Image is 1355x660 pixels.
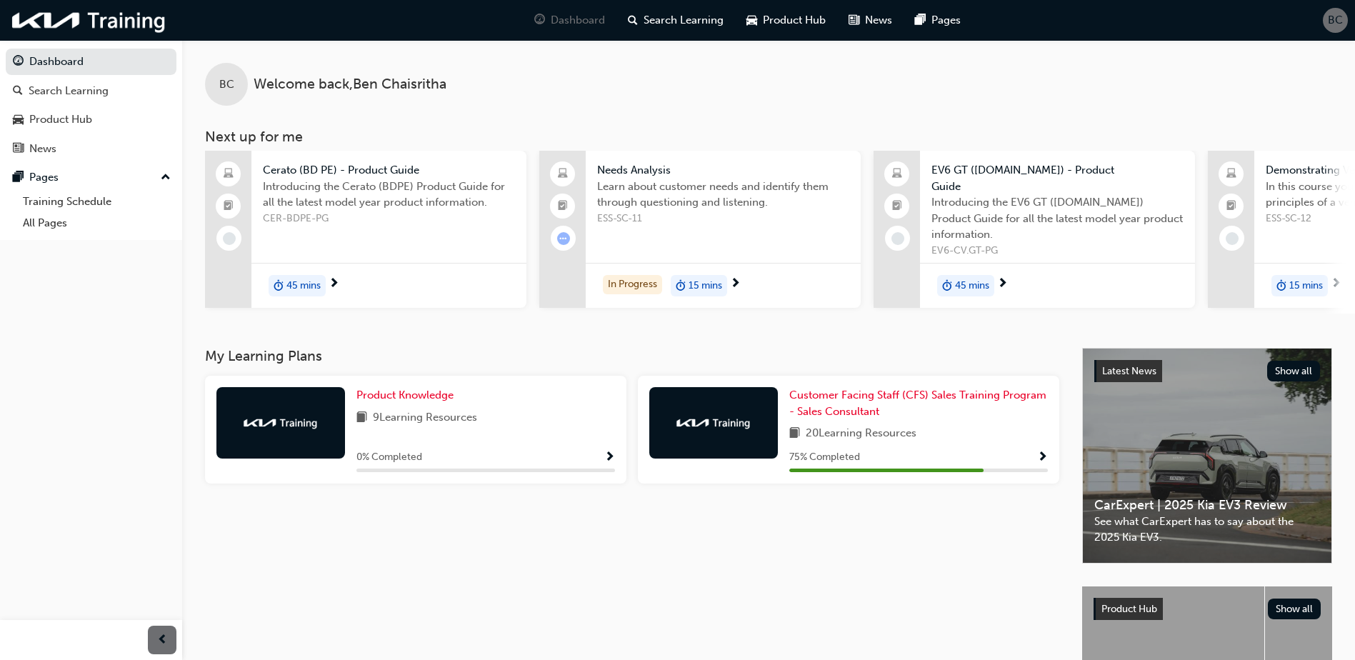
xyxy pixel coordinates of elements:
span: booktick-icon [1226,197,1236,216]
button: BC [1323,8,1348,33]
span: Product Hub [1101,603,1157,615]
span: next-icon [730,278,741,291]
a: All Pages [17,212,176,234]
span: next-icon [1331,278,1341,291]
span: 15 mins [1289,278,1323,294]
span: duration-icon [274,276,284,295]
span: booktick-icon [558,197,568,216]
span: See what CarExpert has to say about the 2025 Kia EV3. [1094,514,1320,546]
a: search-iconSearch Learning [616,6,735,35]
span: Needs Analysis [597,162,849,179]
div: Search Learning [29,83,109,99]
span: CER-BDPE-PG [263,211,515,227]
button: Show all [1267,361,1321,381]
a: Cerato (BD PE) - Product GuideIntroducing the Cerato (BDPE) Product Guide for all the latest mode... [205,151,526,308]
span: laptop-icon [892,165,902,184]
button: Show Progress [1037,449,1048,466]
span: 15 mins [689,278,722,294]
span: car-icon [13,114,24,126]
span: next-icon [997,278,1008,291]
span: guage-icon [13,56,24,69]
button: Pages [6,164,176,191]
span: EV6 GT ([DOMAIN_NAME]) - Product Guide [931,162,1184,194]
span: learningRecordVerb_ATTEMPT-icon [557,232,570,245]
span: duration-icon [942,276,952,295]
span: laptop-icon [558,165,568,184]
span: Welcome back , Ben Chaisritha [254,76,446,93]
span: Pages [931,12,961,29]
span: EV6-CV.GT-PG [931,243,1184,259]
span: 45 mins [955,278,989,294]
a: pages-iconPages [904,6,972,35]
span: 9 Learning Resources [373,409,477,427]
span: book-icon [789,425,800,443]
a: Training Schedule [17,191,176,213]
span: pages-icon [915,11,926,29]
span: 45 mins [286,278,321,294]
img: kia-training [7,6,171,35]
span: search-icon [13,85,23,98]
span: car-icon [746,11,757,29]
a: Customer Facing Staff (CFS) Sales Training Program - Sales Consultant [789,387,1048,419]
a: Product Hub [6,106,176,133]
a: Latest NewsShow allCarExpert | 2025 Kia EV3 ReviewSee what CarExpert has to say about the 2025 Ki... [1082,348,1332,564]
img: kia-training [674,416,753,430]
span: laptop-icon [224,165,234,184]
span: Dashboard [551,12,605,29]
a: Dashboard [6,49,176,75]
span: book-icon [356,409,367,427]
span: ESS-SC-11 [597,211,849,227]
img: kia-training [241,416,320,430]
h3: Next up for me [182,129,1355,145]
a: Search Learning [6,78,176,104]
a: car-iconProduct Hub [735,6,837,35]
span: Search Learning [644,12,724,29]
a: guage-iconDashboard [523,6,616,35]
span: news-icon [849,11,859,29]
div: In Progress [603,275,662,294]
span: guage-icon [534,11,545,29]
a: EV6 GT ([DOMAIN_NAME]) - Product GuideIntroducing the EV6 GT ([DOMAIN_NAME]) Product Guide for al... [874,151,1195,308]
button: DashboardSearch LearningProduct HubNews [6,46,176,164]
span: Show Progress [604,451,615,464]
a: Needs AnalysisLearn about customer needs and identify them through questioning and listening.ESS-... [539,151,861,308]
a: Product HubShow all [1094,598,1321,621]
span: learningRecordVerb_NONE-icon [223,232,236,245]
span: Customer Facing Staff (CFS) Sales Training Program - Sales Consultant [789,389,1046,418]
span: duration-icon [1276,276,1286,295]
span: Learn about customer needs and identify them through questioning and listening. [597,179,849,211]
button: Show all [1268,599,1321,619]
span: pages-icon [13,171,24,184]
span: BC [219,76,234,93]
a: News [6,136,176,162]
span: duration-icon [676,276,686,295]
span: news-icon [13,143,24,156]
span: up-icon [161,169,171,187]
span: Product Hub [763,12,826,29]
span: Product Knowledge [356,389,454,401]
div: Product Hub [29,111,92,128]
div: Pages [29,169,59,186]
span: Cerato (BD PE) - Product Guide [263,162,515,179]
span: 75 % Completed [789,449,860,466]
h3: My Learning Plans [205,348,1059,364]
button: Show Progress [604,449,615,466]
span: prev-icon [157,631,168,649]
span: BC [1328,12,1343,29]
span: News [865,12,892,29]
span: 20 Learning Resources [806,425,916,443]
a: Latest NewsShow all [1094,360,1320,383]
span: next-icon [329,278,339,291]
span: Introducing the Cerato (BDPE) Product Guide for all the latest model year product information. [263,179,515,211]
span: Introducing the EV6 GT ([DOMAIN_NAME]) Product Guide for all the latest model year product inform... [931,194,1184,243]
span: 0 % Completed [356,449,422,466]
span: learningRecordVerb_NONE-icon [891,232,904,245]
span: Latest News [1102,365,1156,377]
span: Show Progress [1037,451,1048,464]
a: Product Knowledge [356,387,459,404]
div: News [29,141,56,157]
span: booktick-icon [224,197,234,216]
span: booktick-icon [892,197,902,216]
span: learningRecordVerb_NONE-icon [1226,232,1239,245]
